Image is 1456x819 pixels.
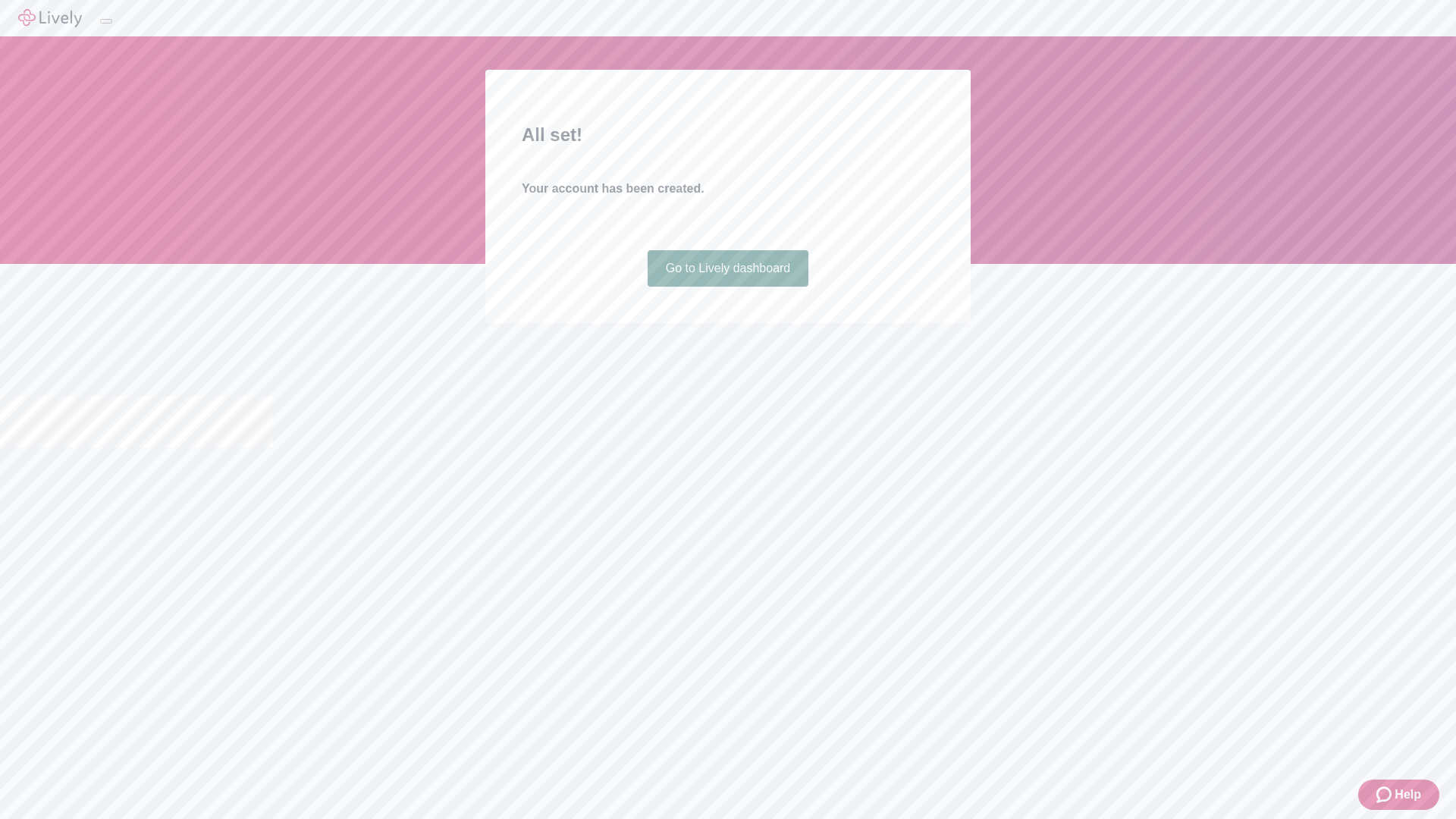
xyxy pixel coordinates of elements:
[522,180,934,198] h4: Your account has been created.
[648,250,809,287] a: Go to Lively dashboard
[522,121,934,149] h2: All set!
[18,9,82,27] img: Lively
[1376,786,1395,804] svg: Zendesk support icon
[1395,786,1421,804] span: Help
[1358,780,1439,810] button: Zendesk support iconHelp
[100,19,112,24] button: Log out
